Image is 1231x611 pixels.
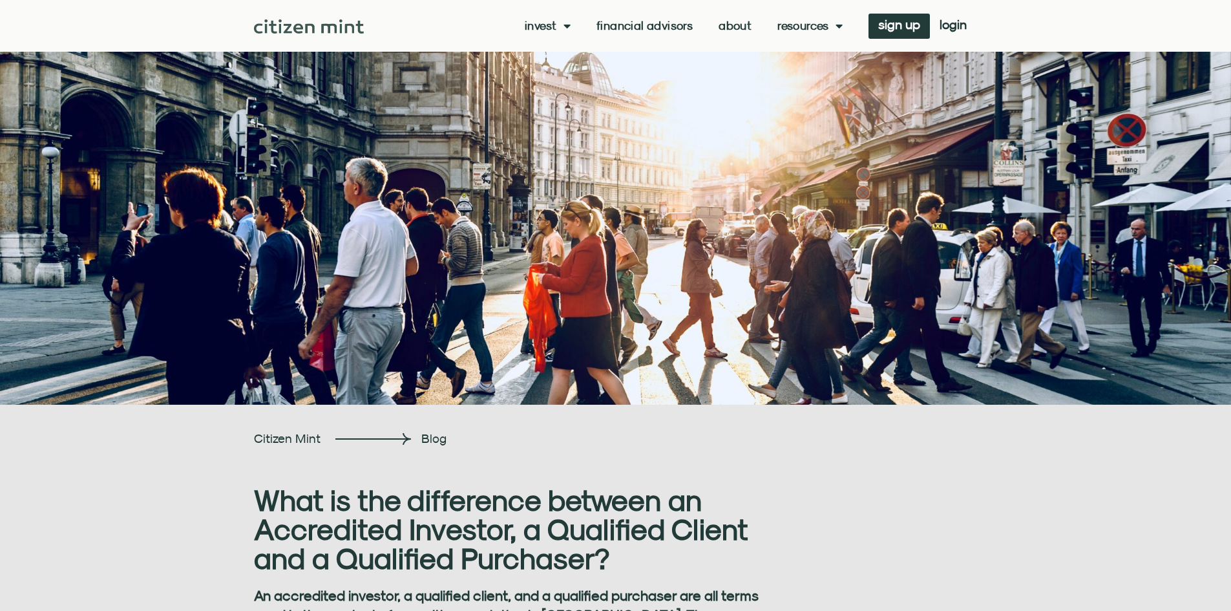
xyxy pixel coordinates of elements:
[421,431,758,447] h2: Blog
[596,19,693,32] a: Financial Advisors
[777,19,843,32] a: Resources
[254,431,325,447] h2: Citizen Mint
[868,14,930,39] a: sign up
[254,486,762,573] h1: What is the difference between an Accredited Investor, a Qualified Client and a Qualified Purchaser?
[940,20,967,29] span: login
[254,19,364,34] img: Citizen Mint
[930,14,976,39] a: login
[525,19,571,32] a: Invest
[525,19,843,32] nav: Menu
[719,19,752,32] a: About
[878,20,920,29] span: sign up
